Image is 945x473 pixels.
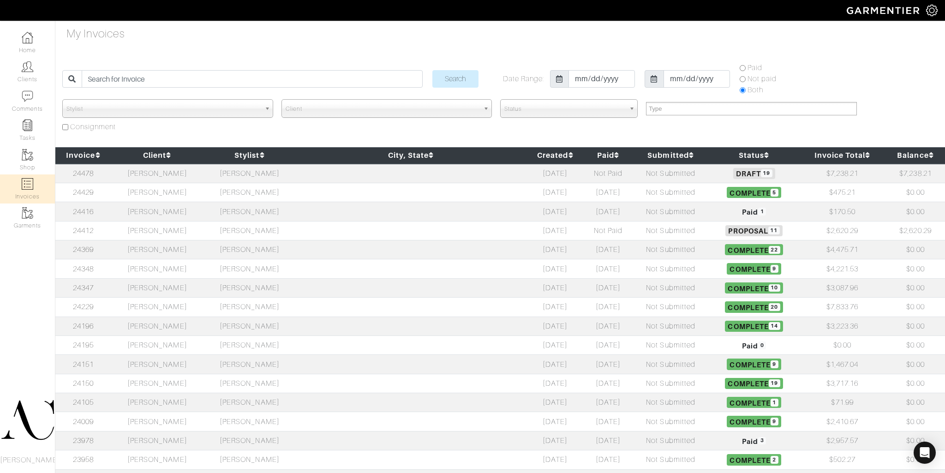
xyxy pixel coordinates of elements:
[111,317,203,335] td: [PERSON_NAME]
[111,240,203,259] td: [PERSON_NAME]
[886,240,945,259] td: $0.00
[886,317,945,335] td: $0.00
[526,355,584,374] td: [DATE]
[111,202,203,221] td: [PERSON_NAME]
[66,27,125,41] h4: My Invoices
[73,265,94,273] a: 24348
[768,227,780,234] span: 11
[66,100,261,118] span: Stylist
[585,412,632,431] td: [DATE]
[73,437,94,445] a: 23978
[73,398,94,407] a: 24105
[111,278,203,297] td: [PERSON_NAME]
[585,164,632,183] td: Not Paid
[799,374,886,393] td: $3,717.16
[203,202,296,221] td: [PERSON_NAME]
[632,374,709,393] td: Not Submitted
[647,151,694,160] a: Submitted
[432,70,478,88] input: Search
[886,431,945,450] td: $0.00
[73,303,94,311] a: 24229
[537,151,573,160] a: Created
[526,431,584,450] td: [DATE]
[725,282,783,293] span: Complete
[748,62,762,73] label: Paid
[111,298,203,317] td: [PERSON_NAME]
[22,207,33,219] img: garments-icon-b7da505a4dc4fd61783c78ac3ca0ef83fa9d6f193b1c9dc38574b1d14d53ca28.png
[111,450,203,469] td: [PERSON_NAME]
[748,73,777,84] label: Not paid
[585,450,632,469] td: [DATE]
[585,240,632,259] td: [DATE]
[73,360,94,369] a: 24151
[799,183,886,202] td: $475.21
[22,178,33,190] img: orders-icon-0abe47150d42831381b5fb84f609e132dff9fe21cb692f30cb5eec754e2cba89.png
[203,259,296,278] td: [PERSON_NAME]
[388,151,434,160] a: City, State
[585,183,632,202] td: [DATE]
[886,298,945,317] td: $0.00
[886,278,945,297] td: $0.00
[799,335,886,354] td: $0.00
[203,278,296,297] td: [PERSON_NAME]
[585,355,632,374] td: [DATE]
[526,259,584,278] td: [DATE]
[111,412,203,431] td: [PERSON_NAME]
[769,246,780,254] span: 22
[585,202,632,221] td: [DATE]
[632,278,709,297] td: Not Submitted
[799,450,886,469] td: $502.27
[203,164,296,183] td: [PERSON_NAME]
[504,100,625,118] span: Status
[234,151,264,160] a: Stylist
[73,245,94,254] a: 24369
[799,164,886,183] td: $7,238.21
[585,259,632,278] td: [DATE]
[111,431,203,450] td: [PERSON_NAME]
[725,321,783,332] span: Complete
[725,244,783,255] span: Complete
[585,298,632,317] td: [DATE]
[526,278,584,297] td: [DATE]
[143,151,171,160] a: Client
[111,164,203,183] td: [PERSON_NAME]
[503,73,544,84] label: Date Range:
[769,379,780,387] span: 19
[914,442,936,464] div: Open Intercom Messenger
[632,317,709,335] td: Not Submitted
[727,359,781,370] span: Complete
[203,431,296,450] td: [PERSON_NAME]
[111,183,203,202] td: [PERSON_NAME]
[526,202,584,221] td: [DATE]
[73,418,94,426] a: 24009
[22,61,33,72] img: clients-icon-6bae9207a08558b7cb47a8932f037763ab4055f8c8b6bfacd5dc20c3e0201464.png
[585,374,632,393] td: [DATE]
[761,169,772,177] span: 19
[771,456,778,464] span: 2
[739,435,769,446] span: Paid
[632,335,709,354] td: Not Submitted
[725,378,783,389] span: Complete
[526,412,584,431] td: [DATE]
[886,259,945,278] td: $0.00
[203,183,296,202] td: [PERSON_NAME]
[526,393,584,412] td: [DATE]
[203,393,296,412] td: [PERSON_NAME]
[725,225,783,236] span: Proposal
[111,335,203,354] td: [PERSON_NAME]
[526,183,584,202] td: [DATE]
[632,298,709,317] td: Not Submitted
[632,393,709,412] td: Not Submitted
[886,221,945,240] td: $2,620.29
[886,393,945,412] td: $0.00
[585,431,632,450] td: [DATE]
[886,412,945,431] td: $0.00
[203,335,296,354] td: [PERSON_NAME]
[73,322,94,330] a: 24196
[70,121,116,132] label: Consignment
[769,284,780,292] span: 10
[771,189,778,197] span: 5
[73,169,94,178] a: 24478
[632,355,709,374] td: Not Submitted
[739,340,769,351] span: Paid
